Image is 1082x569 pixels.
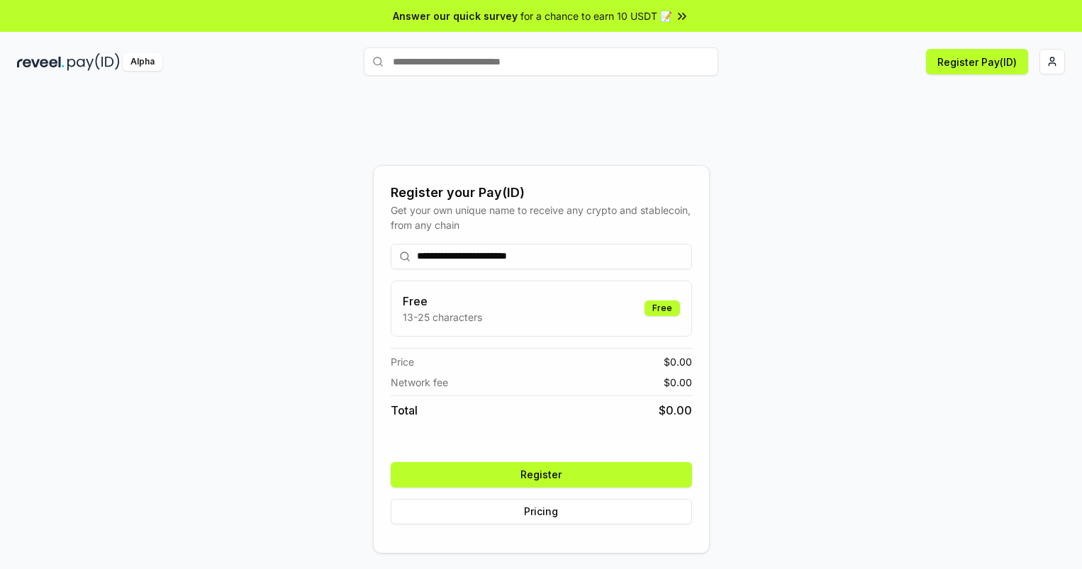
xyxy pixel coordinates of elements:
[391,462,692,488] button: Register
[391,499,692,524] button: Pricing
[391,354,414,369] span: Price
[67,53,120,71] img: pay_id
[393,9,518,23] span: Answer our quick survey
[391,402,418,419] span: Total
[391,183,692,203] div: Register your Pay(ID)
[659,402,692,419] span: $ 0.00
[664,354,692,369] span: $ 0.00
[926,49,1028,74] button: Register Pay(ID)
[403,310,482,325] p: 13-25 characters
[123,53,162,71] div: Alpha
[520,9,672,23] span: for a chance to earn 10 USDT 📝
[664,375,692,390] span: $ 0.00
[391,203,692,232] div: Get your own unique name to receive any crypto and stablecoin, from any chain
[403,293,482,310] h3: Free
[645,300,680,316] div: Free
[391,375,448,390] span: Network fee
[17,53,65,71] img: reveel_dark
